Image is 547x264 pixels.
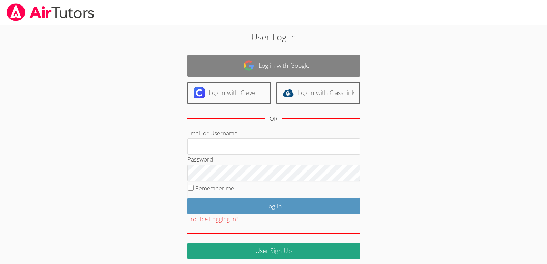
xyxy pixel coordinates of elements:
label: Remember me [195,184,234,192]
h2: User Log in [126,30,421,43]
input: Log in [187,198,360,214]
img: airtutors_banner-c4298cdbf04f3fff15de1276eac7730deb9818008684d7c2e4769d2f7ddbe033.png [6,3,95,21]
a: Log in with Clever [187,82,271,104]
a: Log in with ClassLink [276,82,360,104]
label: Email or Username [187,129,237,137]
div: OR [270,114,277,124]
a: Log in with Google [187,55,360,77]
button: Trouble Logging In? [187,214,238,224]
img: clever-logo-6eab21bc6e7a338710f1a6ff85c0baf02591cd810cc4098c63d3a4b26e2feb20.svg [194,87,205,98]
img: google-logo-50288ca7cdecda66e5e0955fdab243c47b7ad437acaf1139b6f446037453330a.svg [243,60,254,71]
label: Password [187,155,213,163]
a: User Sign Up [187,243,360,259]
img: classlink-logo-d6bb404cc1216ec64c9a2012d9dc4662098be43eaf13dc465df04b49fa7ab582.svg [283,87,294,98]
